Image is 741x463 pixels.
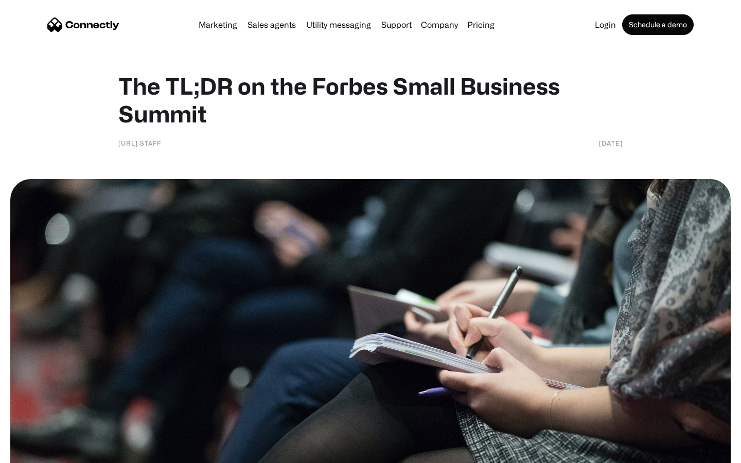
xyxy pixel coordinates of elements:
[118,72,623,128] h1: The TL;DR on the Forbes Small Business Summit
[243,21,300,29] a: Sales agents
[591,21,620,29] a: Login
[302,21,375,29] a: Utility messaging
[10,445,62,459] aside: Language selected: English
[195,21,241,29] a: Marketing
[622,14,694,35] a: Schedule a demo
[377,21,416,29] a: Support
[421,17,458,32] div: Company
[21,445,62,459] ul: Language list
[599,138,623,148] div: [DATE]
[118,138,161,148] div: [URL] Staff
[463,21,499,29] a: Pricing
